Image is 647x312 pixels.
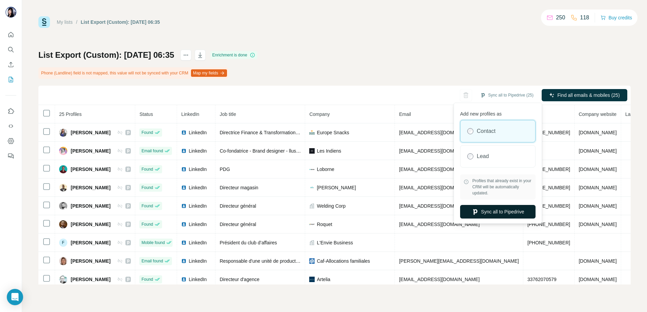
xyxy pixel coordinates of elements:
[220,185,258,190] span: Directeur magasin
[542,89,627,101] button: Find all emails & mobiles (25)
[527,185,570,190] ringoverc2c-84e06f14122c: Call with Ringover
[477,152,489,160] label: Lead
[59,147,67,155] img: Avatar
[59,184,67,192] img: Avatar
[557,92,620,99] span: Find all emails & mobiles (25)
[399,167,479,172] span: [EMAIL_ADDRESS][DOMAIN_NAME]
[141,276,153,282] span: Found
[579,277,617,282] span: [DOMAIN_NAME]
[579,167,617,172] span: [DOMAIN_NAME]
[7,289,23,305] div: Open Intercom Messenger
[527,240,570,245] ringoverc2c-number-84e06f14122c: [PHONE_NUMBER]
[527,203,570,209] ringoverc2c-84e06f14122c: Call with Ringover
[181,111,199,117] span: LinkedIn
[625,111,643,117] span: Landline
[5,7,16,18] img: Avatar
[317,221,332,228] span: Roquet
[141,166,153,172] span: Found
[59,202,67,210] img: Avatar
[5,73,16,86] button: My lists
[81,19,160,25] div: List Export (Custom): [DATE] 06:35
[399,277,479,282] span: [EMAIL_ADDRESS][DOMAIN_NAME]
[309,222,315,227] img: company-logo
[5,58,16,71] button: Enrich CSV
[5,29,16,41] button: Quick start
[76,19,77,25] li: /
[181,185,187,190] img: LinkedIn logo
[399,203,479,209] span: [EMAIL_ADDRESS][DOMAIN_NAME]
[317,184,356,191] span: [PERSON_NAME]
[191,69,227,77] button: Map my fields
[579,148,617,154] span: [DOMAIN_NAME]
[460,108,536,117] p: Add new profiles as
[220,111,236,117] span: Job title
[527,222,570,227] ringoverc2c-number-84e06f14122c: [PHONE_NUMBER]
[317,239,353,246] span: L'Envie Business
[317,129,349,136] span: Europe Snacks
[527,203,570,209] ringoverc2c-number-84e06f14122c: [PHONE_NUMBER]
[189,184,207,191] span: LinkedIn
[309,277,315,282] img: company-logo
[59,275,67,283] img: Avatar
[189,276,207,283] span: LinkedIn
[38,50,174,60] h1: List Export (Custom): [DATE] 06:35
[5,120,16,132] button: Use Surfe API
[5,105,16,117] button: Use Surfe on LinkedIn
[527,130,570,135] ringoverc2c-84e06f14122c: Call with Ringover
[71,258,110,264] span: [PERSON_NAME]
[71,166,110,173] span: [PERSON_NAME]
[317,148,341,154] span: Les Indiens
[317,203,346,209] span: Welding Corp
[189,148,207,154] span: LinkedIn
[181,203,187,209] img: LinkedIn logo
[180,50,191,60] button: actions
[189,221,207,228] span: LinkedIn
[71,276,110,283] span: [PERSON_NAME]
[59,220,67,228] img: Avatar
[5,44,16,56] button: Search
[38,67,228,79] div: Phone (Landline) field is not mapped, this value will not be synced with your CRM
[139,111,153,117] span: Status
[220,277,259,282] span: Directeur d'agence
[210,51,258,59] div: Enrichment is done
[527,240,570,245] ringoverc2c-84e06f14122c: Call with Ringover
[59,165,67,173] img: Avatar
[181,240,187,245] img: LinkedIn logo
[527,222,570,227] ringoverc2c-84e06f14122c: Call with Ringover
[220,240,277,245] span: Président du club d’affaires
[181,258,187,264] img: LinkedIn logo
[220,222,256,227] span: Directeur général
[579,203,617,209] span: [DOMAIN_NAME]
[309,167,315,172] img: company-logo
[579,130,617,135] span: [DOMAIN_NAME]
[579,111,616,117] span: Company website
[181,277,187,282] img: LinkedIn logo
[309,185,315,190] img: company-logo
[59,257,67,265] img: Avatar
[181,167,187,172] img: LinkedIn logo
[317,276,330,283] span: Artelia
[189,258,207,264] span: LinkedIn
[141,185,153,191] span: Found
[399,185,479,190] span: [EMAIL_ADDRESS][DOMAIN_NAME]
[181,130,187,135] img: LinkedIn logo
[220,148,311,154] span: Co-fondatrice - Brand designer - llustratrice
[71,239,110,246] span: [PERSON_NAME]
[57,19,73,25] a: My lists
[600,13,632,22] button: Buy credits
[309,148,315,154] img: company-logo
[309,130,315,135] img: company-logo
[5,150,16,162] button: Feedback
[71,129,110,136] span: [PERSON_NAME]
[527,167,570,172] ringoverc2c-number-84e06f14122c: [PHONE_NUMBER]
[141,129,153,136] span: Found
[141,240,165,246] span: Mobile found
[527,277,557,282] ringoverc2c-number-84e06f14122c: 33762070579
[189,203,207,209] span: LinkedIn
[399,130,479,135] span: [EMAIL_ADDRESS][DOMAIN_NAME]
[527,185,570,190] ringoverc2c-number-84e06f14122c: [PHONE_NUMBER]
[181,222,187,227] img: LinkedIn logo
[460,205,536,219] button: Sync all to Pipedrive
[71,184,110,191] span: [PERSON_NAME]
[141,221,153,227] span: Found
